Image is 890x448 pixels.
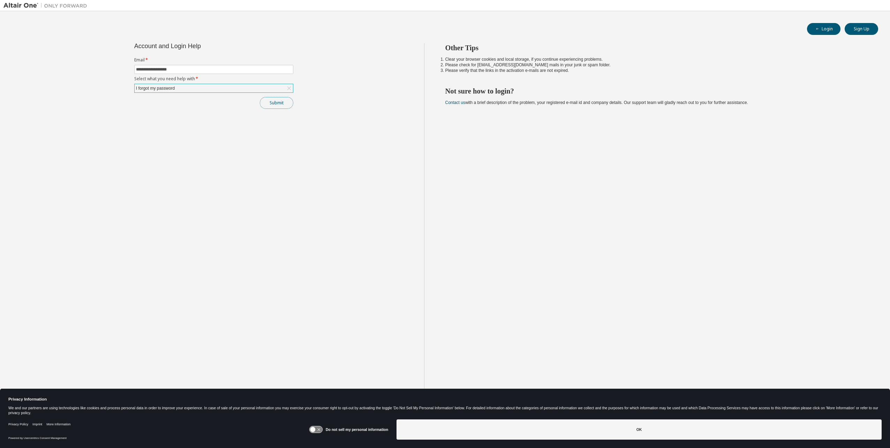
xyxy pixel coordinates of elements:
div: Account and Login Help [134,43,262,49]
h2: Other Tips [445,43,866,52]
li: Please verify that the links in the activation e-mails are not expired. [445,68,866,73]
label: Select what you need help with [134,76,293,82]
h2: Not sure how to login? [445,87,866,96]
li: Clear your browser cookies and local storage, if you continue experiencing problems. [445,57,866,62]
img: Altair One [3,2,91,9]
button: Sign Up [845,23,878,35]
li: Please check for [EMAIL_ADDRESS][DOMAIN_NAME] mails in your junk or spam folder. [445,62,866,68]
a: Contact us [445,100,465,105]
div: I forgot my password [135,84,176,92]
div: I forgot my password [135,84,293,92]
label: Email [134,57,293,63]
button: Login [807,23,840,35]
span: with a brief description of the problem, your registered e-mail id and company details. Our suppo... [445,100,748,105]
button: Submit [260,97,293,109]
